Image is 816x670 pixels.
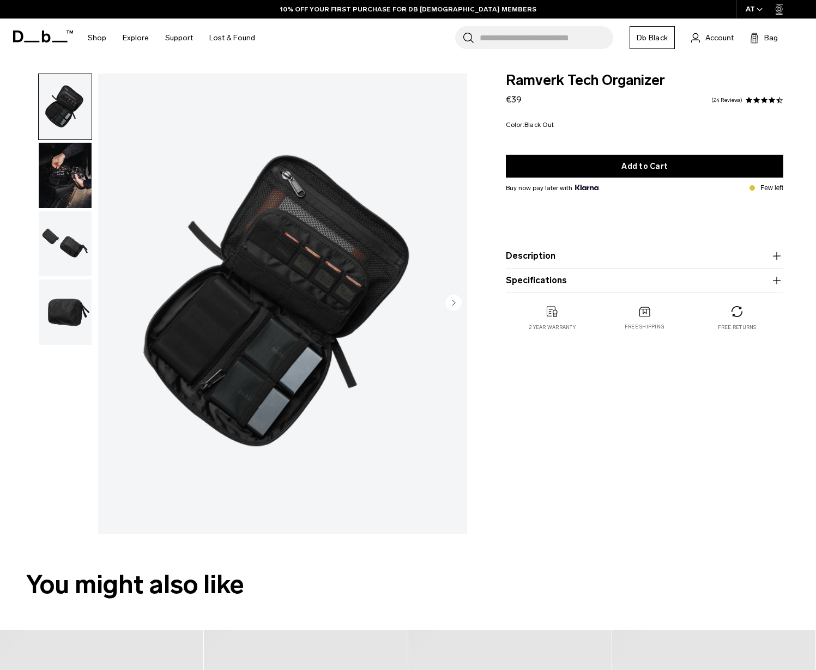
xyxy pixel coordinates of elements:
[39,279,92,345] img: RTO-1.png
[760,183,783,193] p: Few left
[718,324,757,331] p: Free returns
[80,19,263,57] nav: Main Navigation
[529,324,576,331] p: 2 year warranty
[88,19,106,57] a: Shop
[506,155,783,178] button: Add to Cart
[711,98,742,103] a: 24 reviews
[39,74,92,139] img: RTO-2.png
[691,31,734,44] a: Account
[98,74,467,534] img: RTO-2.png
[39,143,92,208] img: ramverktechorganiser-9.png
[764,32,778,44] span: Bag
[506,183,599,193] span: Buy now pay later with
[750,31,778,44] button: Bag
[705,32,734,44] span: Account
[39,211,92,277] img: Ramverk_Insert.gif
[280,4,536,14] a: 10% OFF YOUR FIRST PURCHASE FOR DB [DEMOGRAPHIC_DATA] MEMBERS
[38,142,92,209] button: ramverktechorganiser-9.png
[524,121,554,129] span: Black Out
[506,249,783,263] button: Description
[165,19,193,57] a: Support
[506,121,554,128] legend: Color:
[98,74,467,534] li: 1 / 4
[445,294,462,313] button: Next slide
[506,94,522,105] span: €39
[26,565,790,604] h2: You might also like
[38,74,92,140] button: RTO-2.png
[506,74,783,88] span: Ramverk Tech Organizer
[209,19,255,57] a: Lost & Found
[575,185,599,190] img: {"height" => 20, "alt" => "Klarna"}
[123,19,149,57] a: Explore
[38,211,92,277] button: Ramverk_Insert.gif
[506,274,783,287] button: Specifications
[38,279,92,345] button: RTO-1.png
[630,26,675,49] a: Db Black
[625,323,664,331] p: Free shipping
